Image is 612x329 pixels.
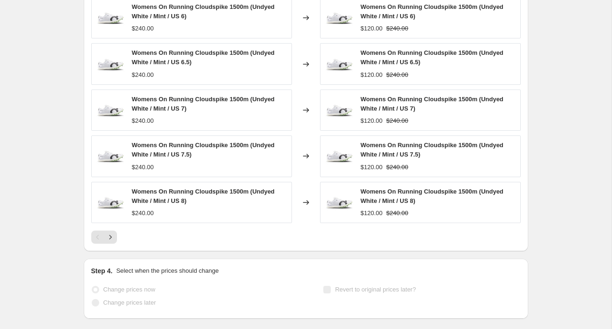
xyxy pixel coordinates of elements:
img: WomensOnRunningCloudspike1500m-UndyedWhite_Mint_80x.jpg [96,188,124,217]
button: Next [104,231,117,244]
img: WomensOnRunningCloudspike1500m-UndyedWhite_Mint_80x.jpg [96,50,124,78]
p: Select when the prices should change [116,266,219,276]
strike: $240.00 [386,163,408,172]
span: Womens On Running Cloudspike 1500m (Undyed White / Mint / US 6.5) [361,49,503,66]
span: Womens On Running Cloudspike 1500m (Undyed White / Mint / US 7) [361,96,503,112]
span: Womens On Running Cloudspike 1500m (Undyed White / Mint / US 6.5) [132,49,275,66]
span: Womens On Running Cloudspike 1500m (Undyed White / Mint / US 6) [132,3,275,20]
div: $120.00 [361,24,383,33]
img: WomensOnRunningCloudspike1500m-UndyedWhite_Mint_80x.jpg [325,4,353,32]
span: Change prices later [103,299,156,306]
span: Change prices now [103,286,155,293]
div: $240.00 [132,209,154,218]
span: Womens On Running Cloudspike 1500m (Undyed White / Mint / US 8) [132,188,275,204]
img: WomensOnRunningCloudspike1500m-UndyedWhite_Mint_80x.jpg [96,4,124,32]
div: $120.00 [361,116,383,126]
div: $240.00 [132,70,154,80]
img: WomensOnRunningCloudspike1500m-UndyedWhite_Mint_80x.jpg [325,50,353,78]
img: WomensOnRunningCloudspike1500m-UndyedWhite_Mint_80x.jpg [96,96,124,124]
span: Womens On Running Cloudspike 1500m (Undyed White / Mint / US 7.5) [361,142,503,158]
img: WomensOnRunningCloudspike1500m-UndyedWhite_Mint_80x.jpg [325,96,353,124]
nav: Pagination [91,231,117,244]
span: Womens On Running Cloudspike 1500m (Undyed White / Mint / US 6) [361,3,503,20]
span: Revert to original prices later? [335,286,416,293]
strike: $240.00 [386,209,408,218]
div: $240.00 [132,116,154,126]
div: $240.00 [132,24,154,33]
strike: $240.00 [386,116,408,126]
h2: Step 4. [91,266,113,276]
img: WomensOnRunningCloudspike1500m-UndyedWhite_Mint_80x.jpg [325,188,353,217]
div: $240.00 [132,163,154,172]
strike: $240.00 [386,24,408,33]
div: $120.00 [361,209,383,218]
img: WomensOnRunningCloudspike1500m-UndyedWhite_Mint_80x.jpg [96,142,124,170]
div: $120.00 [361,70,383,80]
strike: $240.00 [386,70,408,80]
span: Womens On Running Cloudspike 1500m (Undyed White / Mint / US 8) [361,188,503,204]
span: Womens On Running Cloudspike 1500m (Undyed White / Mint / US 7) [132,96,275,112]
img: WomensOnRunningCloudspike1500m-UndyedWhite_Mint_80x.jpg [325,142,353,170]
span: Womens On Running Cloudspike 1500m (Undyed White / Mint / US 7.5) [132,142,275,158]
div: $120.00 [361,163,383,172]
